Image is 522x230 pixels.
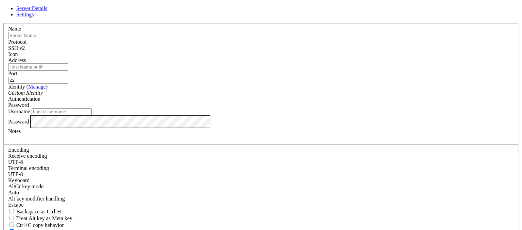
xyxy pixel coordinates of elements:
[8,63,68,71] input: Host Name or IP
[8,153,47,159] label: Set the expected encoding for data received from the host. If the encodings do not match, visual ...
[16,215,72,221] span: Treat Alt key as Meta key
[8,128,21,134] label: Notes
[8,90,43,96] i: Custom Identity
[8,102,29,108] span: Password
[8,159,514,165] div: UTF-8
[8,171,514,177] div: UTF-8
[8,90,514,96] div: Custom Identity
[8,190,514,196] div: Auto
[8,51,18,57] label: Icon
[28,84,46,90] a: Manage
[8,165,49,171] label: The default terminal encoding. ISO-2022 enables character map translations (like graphics maps). ...
[8,171,23,177] span: UTF-8
[8,209,61,214] label: If true, the backspace should send BS ('\x08', aka ^H). Otherwise the backspace key should send '...
[8,32,68,39] input: Server Name
[8,84,48,90] label: Identity
[16,12,34,17] a: Settings
[8,184,43,189] label: Set the expected encoding for data received from the host. If the encodings do not match, visual ...
[8,118,29,124] label: Password
[8,57,26,63] label: Address
[16,209,61,214] span: Backspace as Ctrl-H
[8,177,30,183] label: Keyboard
[8,202,514,208] div: Escape
[8,215,72,221] label: Whether the Alt key acts as a Meta key or as a distinct Alt key.
[8,102,514,108] div: Password
[8,222,64,228] label: Ctrl-C copies if true, send ^C to host if false. Ctrl-Shift-C sends ^C to host if true, copies if...
[16,222,64,228] span: Ctrl+C copy behavior
[8,77,68,84] input: Port Number
[8,202,23,208] span: Escape
[8,39,27,45] label: Protocol
[10,216,14,220] input: Treat Alt key as Meta key
[27,84,48,90] span: ( )
[8,96,40,102] label: Authentication
[8,147,29,153] label: Encoding
[32,108,92,115] input: Login Username
[8,196,65,202] label: Controls how the Alt key is handled. Escape: Send an ESC prefix. 8-Bit: Add 128 to the typed char...
[10,209,14,213] input: Backspace as Ctrl-H
[8,190,19,195] span: Auto
[8,109,30,114] label: Username
[8,26,21,32] label: Name
[8,45,514,51] div: SSH v2
[8,45,25,51] span: SSH v2
[10,223,14,227] input: Ctrl+C copy behavior
[16,5,47,11] a: Server Details
[8,159,23,165] span: UTF-8
[8,71,17,76] label: Port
